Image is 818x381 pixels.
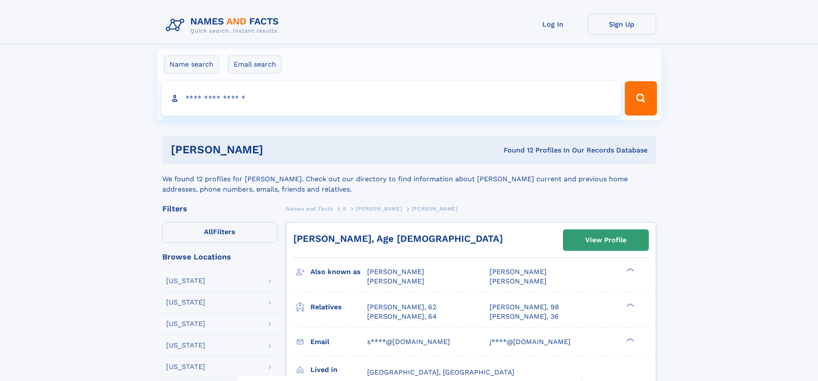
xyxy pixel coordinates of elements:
[162,222,277,243] label: Filters
[356,206,402,212] span: [PERSON_NAME]
[166,320,205,327] div: [US_STATE]
[587,14,656,35] a: Sign Up
[383,146,648,155] div: Found 12 Profiles In Our Records Database
[166,277,205,284] div: [US_STATE]
[624,337,635,342] div: ❯
[164,55,219,73] label: Name search
[162,205,277,213] div: Filters
[171,144,383,155] h1: [PERSON_NAME]
[519,14,587,35] a: Log In
[490,268,547,276] span: [PERSON_NAME]
[162,164,656,195] div: We found 12 profiles for [PERSON_NAME]. Check out our directory to find information about [PERSON...
[204,228,213,236] span: All
[161,81,621,116] input: search input
[166,342,205,349] div: [US_STATE]
[563,230,648,250] a: View Profile
[228,55,282,73] label: Email search
[490,302,559,312] a: [PERSON_NAME], 98
[310,300,367,314] h3: Relatives
[625,81,657,116] button: Search Button
[490,277,547,285] span: [PERSON_NAME]
[166,299,205,306] div: [US_STATE]
[624,267,635,273] div: ❯
[367,277,424,285] span: [PERSON_NAME]
[293,233,503,244] a: [PERSON_NAME], Age [DEMOGRAPHIC_DATA]
[367,312,437,321] a: [PERSON_NAME], 64
[310,363,367,377] h3: Lived in
[343,203,347,214] a: S
[585,230,626,250] div: View Profile
[310,265,367,279] h3: Also known as
[490,312,559,321] a: [PERSON_NAME], 36
[310,335,367,349] h3: Email
[162,14,286,37] img: Logo Names and Facts
[343,206,347,212] span: S
[166,363,205,370] div: [US_STATE]
[162,253,277,261] div: Browse Locations
[367,302,436,312] a: [PERSON_NAME], 62
[356,203,402,214] a: [PERSON_NAME]
[367,368,514,376] span: [GEOGRAPHIC_DATA], [GEOGRAPHIC_DATA]
[286,203,333,214] a: Names and Facts
[412,206,458,212] span: [PERSON_NAME]
[624,302,635,308] div: ❯
[367,268,424,276] span: [PERSON_NAME]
